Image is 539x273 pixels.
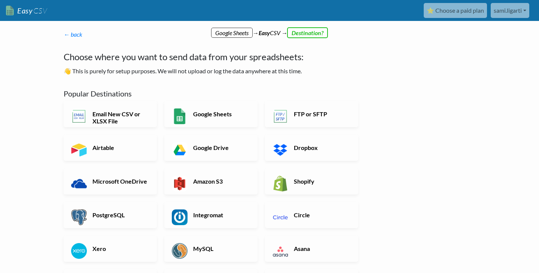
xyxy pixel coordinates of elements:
[424,3,487,18] a: ⭐ Choose a paid plan
[64,202,157,228] a: PostgreSQL
[164,101,258,127] a: Google Sheets
[91,144,149,151] h6: Airtable
[71,176,87,191] img: Microsoft OneDrive App & API
[265,135,358,161] a: Dropbox
[191,245,250,252] h6: MySQL
[172,142,188,158] img: Google Drive App & API
[91,178,149,185] h6: Microsoft OneDrive
[265,101,358,127] a: FTP or SFTP
[164,135,258,161] a: Google Drive
[172,243,188,259] img: MySQL App & API
[64,67,369,76] p: 👋 This is purely for setup purposes. We will not upload or log the data anywhere at this time.
[292,211,351,218] h6: Circle
[272,108,288,124] img: FTP or SFTP App & API
[272,176,288,191] img: Shopify App & API
[265,202,358,228] a: Circle
[292,245,351,252] h6: Asana
[172,108,188,124] img: Google Sheets App & API
[91,211,149,218] h6: PostgreSQL
[91,110,149,125] h6: Email New CSV or XLSX File
[64,236,157,262] a: Xero
[292,110,351,117] h6: FTP or SFTP
[265,168,358,194] a: Shopify
[265,236,358,262] a: Asana
[64,168,157,194] a: Microsoft OneDrive
[71,209,87,225] img: PostgreSQL App & API
[191,110,250,117] h6: Google Sheets
[91,245,149,252] h6: Xero
[191,144,250,151] h6: Google Drive
[71,243,87,259] img: Xero App & API
[64,135,157,161] a: Airtable
[272,142,288,158] img: Dropbox App & API
[164,202,258,228] a: Integromat
[292,178,351,185] h6: Shopify
[64,50,369,64] h4: Choose where you want to send data from your spreadsheets:
[172,209,188,225] img: Integromat App & API
[164,236,258,262] a: MySQL
[272,209,288,225] img: Circle App & API
[71,108,87,124] img: Email New CSV or XLSX File App & API
[491,3,529,18] a: sami.ligarti
[292,144,351,151] h6: Dropbox
[272,243,288,259] img: Asana App & API
[64,31,82,38] a: ← back
[64,89,369,98] h5: Popular Destinations
[172,176,188,191] img: Amazon S3 App & API
[33,6,47,15] span: CSV
[71,142,87,158] img: Airtable App & API
[6,3,47,18] a: EasyCSV
[56,21,483,37] div: → CSV →
[164,168,258,194] a: Amazon S3
[191,178,250,185] h6: Amazon S3
[191,211,250,218] h6: Integromat
[64,101,157,127] a: Email New CSV or XLSX File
